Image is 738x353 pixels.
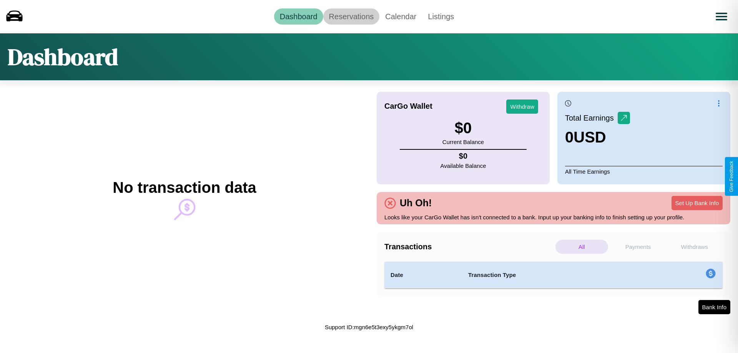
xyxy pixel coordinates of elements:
table: simple table [384,262,723,288]
button: Withdraw [506,99,538,114]
h4: Uh Oh! [396,197,435,209]
button: Set Up Bank Info [672,196,723,210]
h3: 0 USD [565,129,630,146]
h1: Dashboard [8,41,118,73]
p: Available Balance [440,161,486,171]
p: All [555,240,608,254]
p: Looks like your CarGo Wallet has isn't connected to a bank. Input up your banking info to finish ... [384,212,723,222]
a: Reservations [323,8,380,25]
p: Support ID: mgn6e5t3exy5ykgm7ol [325,322,413,332]
h4: Date [391,270,456,280]
button: Bank Info [698,300,730,314]
p: Payments [612,240,665,254]
a: Calendar [379,8,422,25]
h4: $ 0 [440,152,486,161]
a: Listings [422,8,460,25]
p: Current Balance [442,137,484,147]
h2: No transaction data [113,179,256,196]
h3: $ 0 [442,119,484,137]
h4: CarGo Wallet [384,102,432,111]
p: Total Earnings [565,111,618,125]
div: Give Feedback [729,161,734,192]
a: Dashboard [274,8,323,25]
h4: Transaction Type [468,270,643,280]
p: All Time Earnings [565,166,723,177]
button: Open menu [711,6,732,27]
p: Withdraws [668,240,721,254]
h4: Transactions [384,242,553,251]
